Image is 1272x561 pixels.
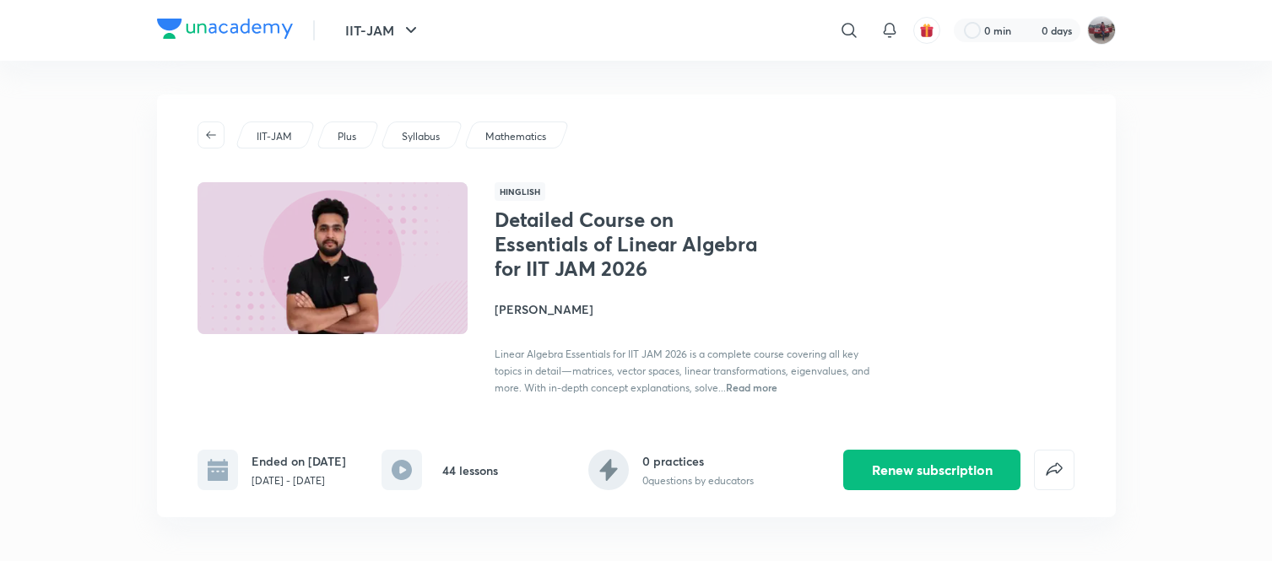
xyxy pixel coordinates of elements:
[1034,450,1074,490] button: false
[485,129,546,144] p: Mathematics
[334,129,359,144] a: Plus
[194,181,469,336] img: Thumbnail
[642,452,754,470] h6: 0 practices
[253,129,295,144] a: IIT-JAM
[919,23,934,38] img: avatar
[335,13,431,47] button: IIT-JAM
[495,208,771,280] h1: Detailed Course on Essentials of Linear Algebra for IIT JAM 2026
[402,129,440,144] p: Syllabus
[252,473,346,488] p: [DATE] - [DATE]
[157,19,293,39] img: Company Logo
[1021,22,1038,39] img: streak
[642,473,754,488] p: 0 questions by educators
[482,129,549,144] a: Mathematics
[843,450,1020,490] button: Renew subscription
[1087,16,1116,45] img: amirhussain Hussain
[338,129,356,144] p: Plus
[257,129,292,144] p: IIT-JAM
[913,17,940,44] button: avatar
[252,452,346,470] h6: Ended on [DATE]
[398,129,442,144] a: Syllabus
[157,19,293,43] a: Company Logo
[726,380,777,394] span: Read more
[495,300,873,318] h4: [PERSON_NAME]
[495,182,545,201] span: Hinglish
[495,348,869,394] span: Linear Algebra Essentials for IIT JAM 2026 is a complete course covering all key topics in detail...
[442,461,498,479] h6: 44 lessons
